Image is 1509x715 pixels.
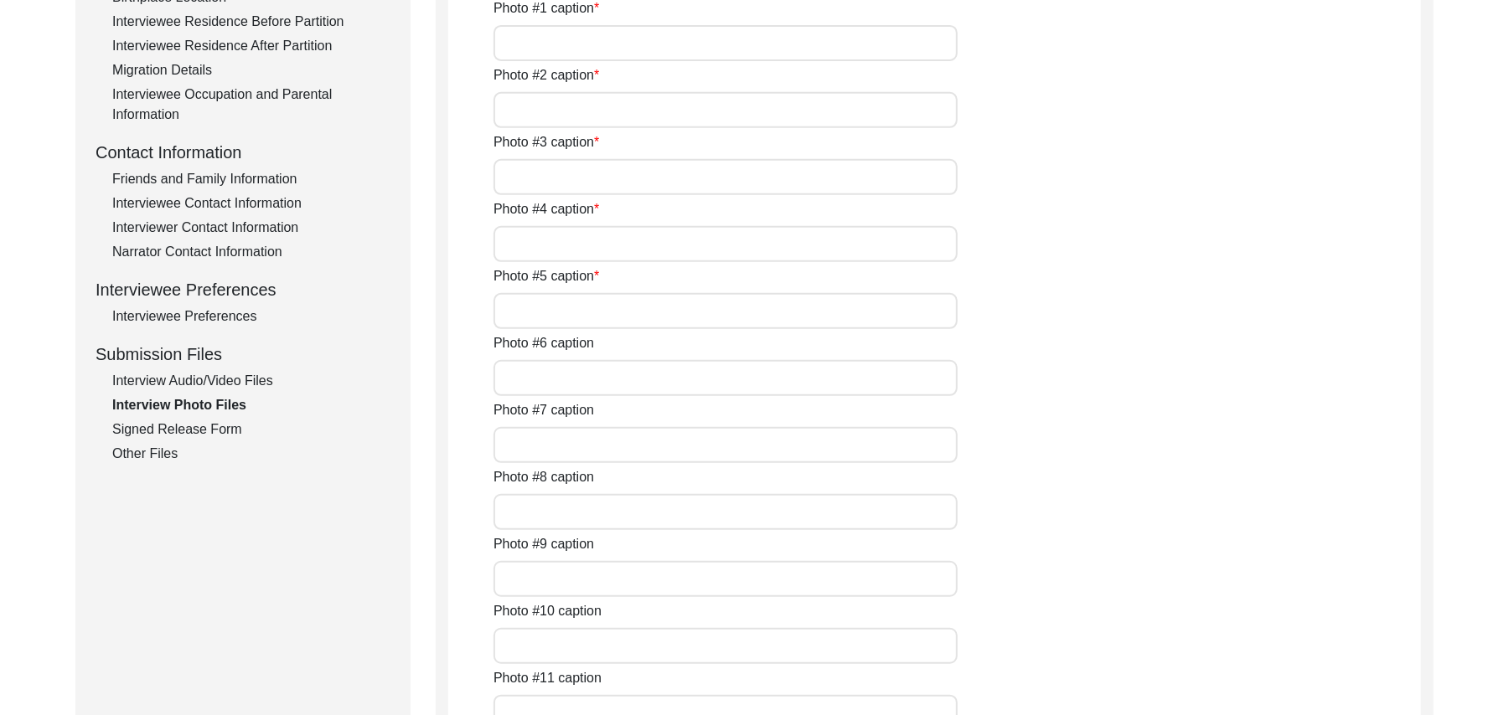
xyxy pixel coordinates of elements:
[112,395,390,415] div: Interview Photo Files
[112,60,390,80] div: Migration Details
[494,333,594,353] label: Photo #6 caption
[494,65,599,85] label: Photo #2 caption
[112,306,390,327] div: Interviewee Preferences
[96,342,390,367] div: Submission Files
[112,419,390,440] div: Signed Release Form
[112,218,390,238] div: Interviewer Contact Information
[112,371,390,391] div: Interview Audio/Video Files
[494,199,599,219] label: Photo #4 caption
[494,534,594,554] label: Photo #9 caption
[112,12,390,32] div: Interviewee Residence Before Partition
[96,277,390,302] div: Interviewee Preferences
[112,242,390,262] div: Narrator Contact Information
[494,668,602,688] label: Photo #11 caption
[494,132,599,152] label: Photo #3 caption
[494,400,594,420] label: Photo #7 caption
[96,140,390,165] div: Contact Information
[494,266,599,286] label: Photo #5 caption
[112,36,390,56] div: Interviewee Residence After Partition
[494,467,594,487] label: Photo #8 caption
[112,193,390,213] div: Interviewee Contact Information
[112,85,390,125] div: Interviewee Occupation and Parental Information
[112,444,390,464] div: Other Files
[112,169,390,189] div: Friends and Family Information
[494,601,602,621] label: Photo #10 caption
